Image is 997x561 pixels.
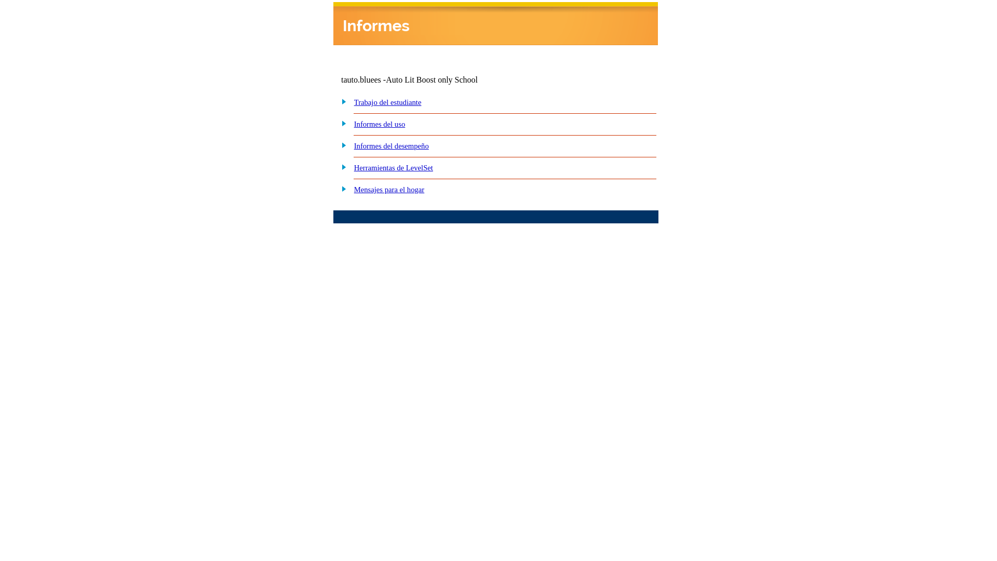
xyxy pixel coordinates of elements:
a: Informes del uso [354,120,406,128]
img: plus.gif [336,118,347,128]
img: plus.gif [336,97,347,106]
a: Mensajes para el hogar [354,185,425,194]
img: header [333,2,658,45]
a: Informes del desempeño [354,142,429,150]
a: Trabajo del estudiante [354,98,422,106]
img: plus.gif [336,162,347,171]
td: tauto.bluees - [341,75,532,85]
img: plus.gif [336,140,347,150]
a: Herramientas de LevelSet [354,164,433,172]
img: plus.gif [336,184,347,193]
nobr: Auto Lit Boost only School [386,75,478,84]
